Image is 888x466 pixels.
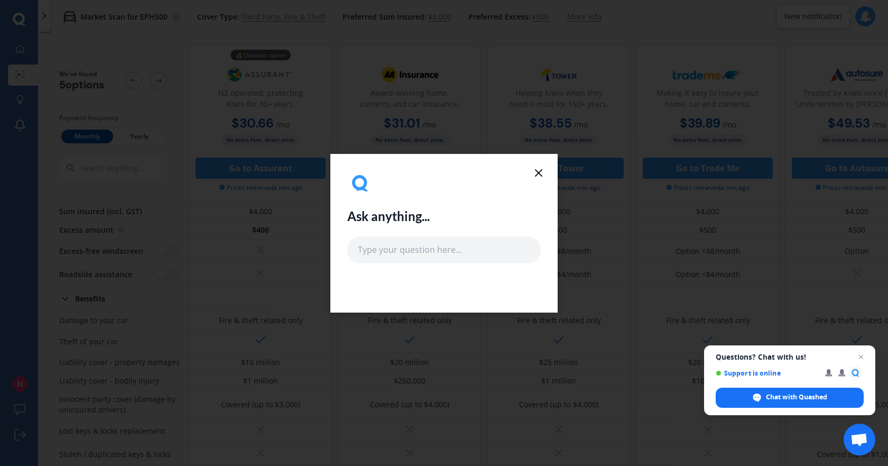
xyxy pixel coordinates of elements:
input: Type your question here... [347,236,541,263]
div: Chat with Quashed [716,388,864,408]
span: Chat with Quashed [766,392,827,402]
h2: Ask anything... [347,209,430,224]
span: Close chat [855,351,867,363]
div: Open chat [844,424,875,455]
span: Questions? Chat with us! [716,353,864,361]
span: Support is online [716,369,818,377]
